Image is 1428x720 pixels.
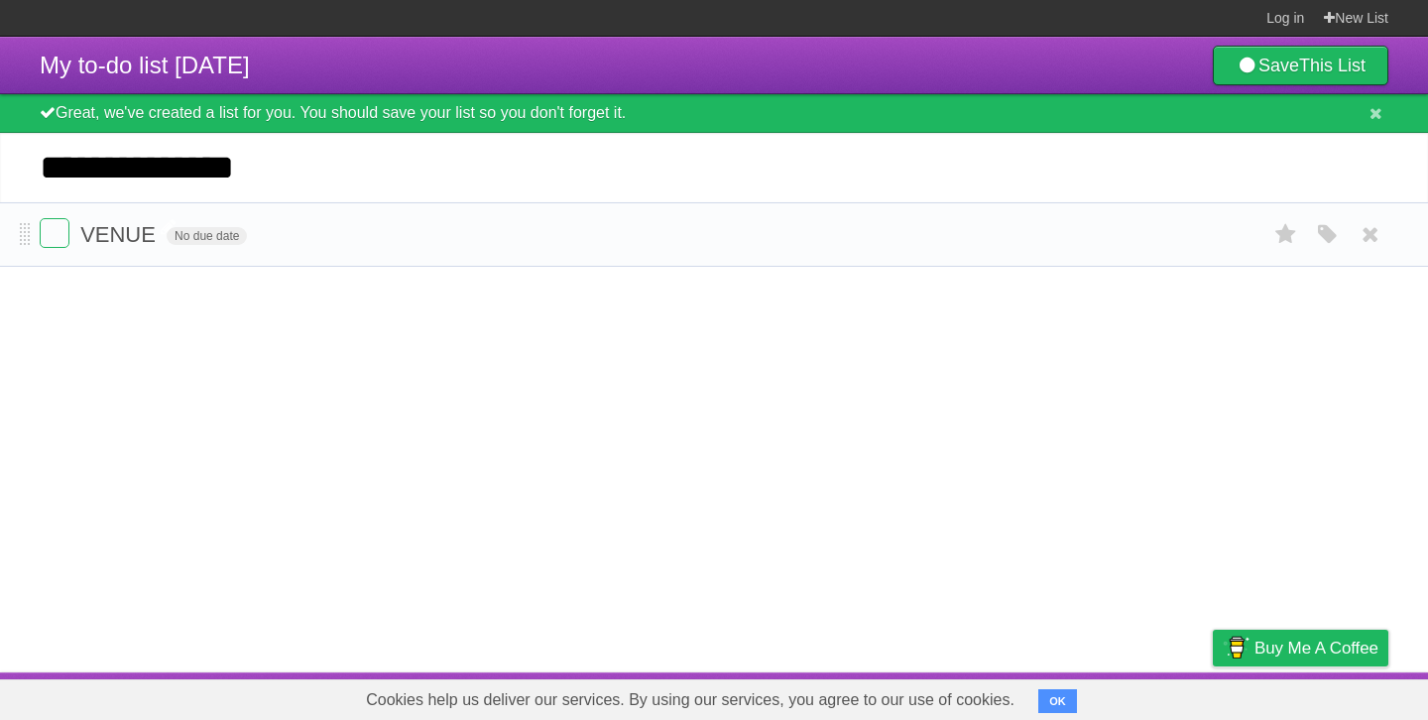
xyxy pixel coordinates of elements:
span: My to-do list [DATE] [40,52,250,78]
img: Buy me a coffee [1223,631,1249,664]
span: Cookies help us deliver our services. By using our services, you agree to our use of cookies. [346,680,1034,720]
a: About [949,677,991,715]
b: This List [1299,56,1366,75]
a: Buy me a coffee [1213,630,1388,666]
a: Suggest a feature [1263,677,1388,715]
a: Terms [1120,677,1163,715]
a: Privacy [1187,677,1239,715]
a: SaveThis List [1213,46,1388,85]
span: Buy me a coffee [1254,631,1378,665]
span: VENUE [80,222,161,247]
span: No due date [167,227,247,245]
label: Done [40,218,69,248]
a: Developers [1014,677,1095,715]
label: Star task [1267,218,1305,251]
button: OK [1038,689,1077,713]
